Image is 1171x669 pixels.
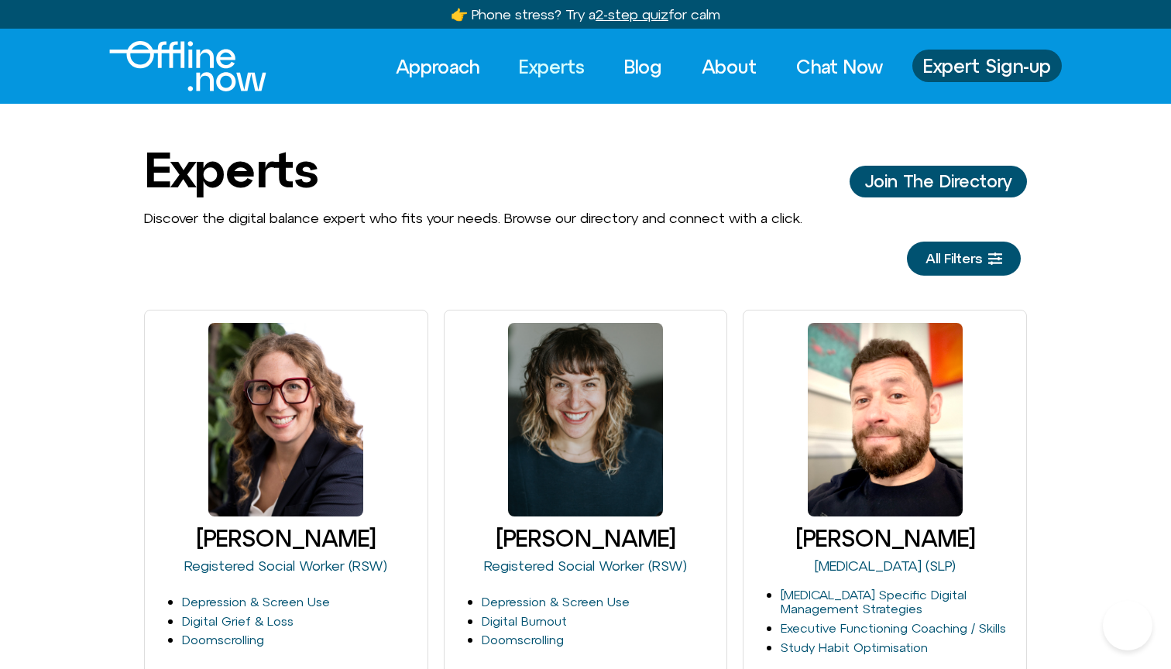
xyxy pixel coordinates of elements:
[451,6,720,22] a: 👉 Phone stress? Try a2-step quizfor calm
[182,633,264,647] a: Doomscrolling
[482,633,564,647] a: Doomscrolling
[1103,601,1152,650] iframe: Botpress
[505,50,599,84] a: Experts
[182,595,330,609] a: Depression & Screen Use
[850,166,1027,197] a: Join The Director
[382,50,493,84] a: Approach
[484,557,687,574] a: Registered Social Worker (RSW)
[451,526,721,551] h3: [PERSON_NAME]
[781,588,967,616] a: [MEDICAL_DATA] Specific Digital Management Strategies
[815,557,956,574] a: [MEDICAL_DATA] (SLP)
[482,595,630,609] a: Depression & Screen Use
[382,50,897,84] nav: Menu
[144,210,802,226] span: Discover the digital balance expert who fits your needs. Browse our directory and connect with a ...
[109,41,266,91] img: Offline.Now logo in white. Text of the words offline.now with a line going through the "O"
[782,50,897,84] a: Chat Now
[907,242,1021,276] a: All Filters
[151,526,421,551] h3: [PERSON_NAME]
[750,526,1020,551] h3: [PERSON_NAME]
[781,640,928,654] a: Study Habit Optimisation
[688,50,771,84] a: About
[109,41,240,91] div: Logo
[184,557,387,574] a: Registered Social Worker (RSW)
[925,251,982,266] span: All Filters
[596,6,668,22] u: 2-step quiz
[865,172,1011,190] span: Join The Directory
[482,614,567,628] a: Digital Burnout
[144,142,318,197] h1: Experts
[182,614,294,628] a: Digital Grief & Loss
[781,621,1006,635] a: Executive Functioning Coaching / Skills
[610,50,676,84] a: Blog
[923,56,1051,76] span: Expert Sign-up
[912,50,1062,82] a: Expert Sign-up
